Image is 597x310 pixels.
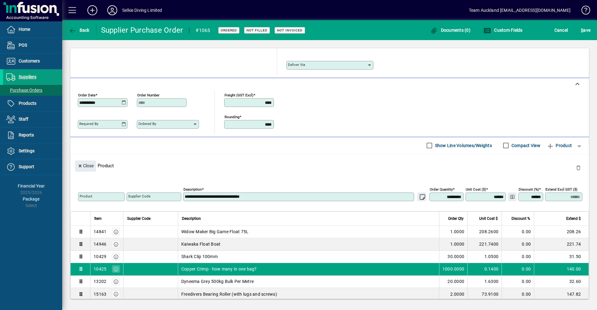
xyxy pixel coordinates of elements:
[554,25,568,35] span: Cancel
[82,5,102,16] button: Add
[19,27,30,32] span: Home
[94,278,106,285] div: 13202
[183,187,202,191] mat-label: Description
[439,251,467,263] td: 30.0000
[73,163,98,168] app-page-header-button: Close
[122,5,162,15] div: Selkie Diving Limited
[19,101,36,106] span: Products
[3,127,62,143] a: Reports
[181,241,221,247] span: Kaiwaka Float Boat
[94,266,106,272] div: 10425
[502,275,534,288] td: 0.00
[3,85,62,95] a: Purchase Orders
[467,275,502,288] td: 1.6300
[508,192,516,201] button: Change Price Levels
[581,28,583,33] span: S
[510,142,540,149] label: Compact View
[18,183,45,188] span: Financial Year
[77,161,94,171] span: Close
[138,122,156,126] mat-label: Ordered by
[277,28,303,32] span: Not Invoiced
[566,215,581,222] span: Extend $
[288,62,305,67] mat-label: Deliver via
[67,25,91,36] button: Back
[547,141,572,150] span: Product
[75,160,96,172] button: Close
[127,215,150,222] span: Supplier Code
[439,238,467,251] td: 1.0000
[581,25,590,35] span: ave
[3,38,62,53] a: POS
[466,187,486,191] mat-label: Unit Cost ($)
[69,28,90,33] span: Back
[19,58,40,63] span: Customers
[3,159,62,175] a: Support
[534,251,589,263] td: 31.50
[439,226,467,238] td: 1.0000
[181,291,277,297] span: Freedivers Bearing Roller (with lugs and screws)
[439,275,467,288] td: 20.0000
[128,194,150,198] mat-label: Supplier Code
[70,154,589,177] div: Product
[428,25,472,36] button: Documents (0)
[19,148,35,153] span: Settings
[467,251,502,263] td: 1.0500
[6,88,42,93] span: Purchase Orders
[94,253,106,260] div: 10429
[23,197,39,201] span: Package
[434,142,492,149] label: Show Line Volumes/Weights
[3,96,62,111] a: Products
[247,28,267,32] span: Not Filled
[467,263,502,275] td: 0.1400
[196,25,210,35] div: #1065
[544,140,575,151] button: Product
[224,114,239,119] mat-label: Rounding
[224,93,253,97] mat-label: Freight (GST excl)
[19,132,34,137] span: Reports
[502,238,534,251] td: 0.00
[3,53,62,69] a: Customers
[3,143,62,159] a: Settings
[553,25,570,36] button: Cancel
[439,288,467,300] td: 2.0000
[181,229,249,235] span: Widow Maker Big Game Float 75L
[19,43,27,48] span: POS
[579,25,592,36] button: Save
[571,165,586,170] app-page-header-button: Delete
[94,215,102,222] span: Item
[482,25,524,36] button: Custom Fields
[534,238,589,251] td: 221.74
[181,266,257,272] span: Copper Crimp - how many in one bag?
[94,291,106,297] div: 15163
[94,241,106,247] div: 14946
[502,263,534,275] td: 0.00
[181,253,218,260] span: Shark Clip 100mm
[502,288,534,300] td: 0.00
[221,28,237,32] span: Ordered
[534,288,589,300] td: 147.82
[439,263,467,275] td: 1000.0000
[137,93,160,97] mat-label: Order number
[448,215,464,222] span: Order Qty
[430,187,453,191] mat-label: Order Quantity
[101,25,183,35] div: Supplier Purchase Order
[469,5,571,15] div: Team Auckland [EMAIL_ADDRESS][DOMAIN_NAME]
[19,164,34,169] span: Support
[534,275,589,288] td: 32.60
[577,1,589,21] a: Knowledge Base
[79,122,98,126] mat-label: Required by
[3,22,62,37] a: Home
[519,187,539,191] mat-label: Discount (%)
[182,215,201,222] span: Description
[102,5,122,16] button: Profile
[467,238,502,251] td: 221.7400
[62,25,96,36] app-page-header-button: Back
[479,215,498,222] span: Unit Cost $
[571,160,586,175] button: Delete
[467,226,502,238] td: 208.2600
[19,74,36,79] span: Suppliers
[534,226,589,238] td: 208.26
[181,278,254,285] span: Dyneema Grey 500kg Bulk Per Metre
[545,187,577,191] mat-label: Extend excl GST ($)
[80,194,92,198] mat-label: Product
